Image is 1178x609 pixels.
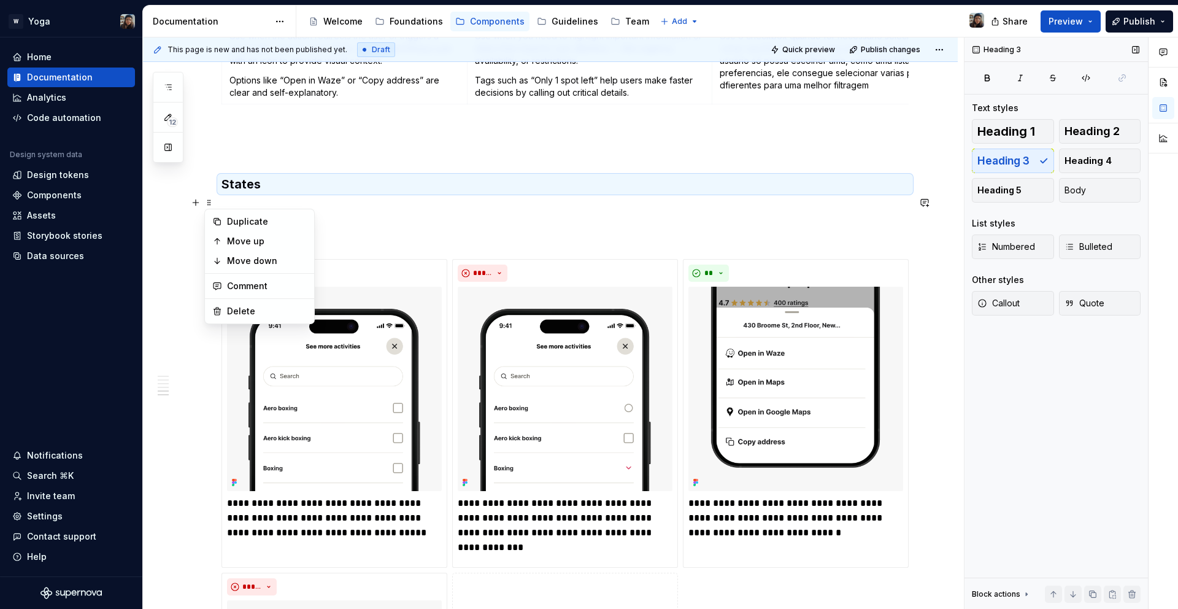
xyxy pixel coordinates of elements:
div: Text styles [972,102,1018,114]
button: WYogaLarissa Matos [2,8,140,34]
div: Guidelines [552,15,598,28]
span: Quote [1064,297,1104,309]
button: Add [656,13,703,30]
button: Quote [1059,291,1141,316]
div: Welcome [323,15,363,28]
div: Settings [27,510,63,522]
a: Code automation [7,108,135,128]
button: Quick preview [767,41,841,58]
div: Design system data [10,150,82,160]
button: Bulleted [1059,235,1141,259]
div: Contact support [27,530,96,543]
img: 83072353-cd63-4b83-ba2a-1ef36d482440.png [227,287,442,491]
img: e5cbb2c1-5121-449b-804b-14d6a5ea89c1.png [458,287,672,491]
button: Notifications [7,446,135,465]
button: Heading 2 [1059,119,1141,144]
a: Analytics [7,88,135,107]
a: Assets [7,206,135,225]
div: Duplicate [227,215,307,228]
a: Home [7,47,135,67]
button: Numbered [972,235,1054,259]
a: Settings [7,506,135,526]
div: Home [27,51,52,63]
div: Documentation [153,15,269,28]
p: Options like “Open in Waze” or “Copy address” are clear and self-explanatory. [229,74,460,99]
span: Publish [1123,15,1155,28]
span: Quick preview [782,45,835,55]
span: Share [1003,15,1028,28]
div: Move down [227,255,307,267]
img: Larissa Matos [120,14,135,29]
div: Foundations [390,15,443,28]
div: Assets [27,209,56,222]
div: Design tokens [27,169,89,181]
a: Foundations [370,12,448,31]
span: Draft [372,45,390,55]
div: Move up [227,235,307,247]
span: Numbered [977,241,1035,253]
a: Welcome [304,12,368,31]
div: Data sources [27,250,84,262]
div: Components [470,15,525,28]
button: Publish changes [845,41,926,58]
button: Share [985,10,1036,33]
img: 8c27312d-a8f6-42e7-9881-1364de631706.png [688,287,903,491]
span: Heading 4 [1064,155,1112,167]
div: Search ⌘K [27,470,74,482]
span: This page is new and has not been published yet. [167,45,347,55]
div: W [9,14,23,29]
span: Heading 1 [977,125,1035,138]
div: Team [625,15,649,28]
button: Callout [972,291,1054,316]
div: Invite team [27,490,75,502]
button: Body [1059,178,1141,203]
a: Storybook stories [7,226,135,246]
button: Help [7,547,135,567]
span: Add [672,17,687,26]
button: Preview [1041,10,1101,33]
div: Help [27,551,47,563]
span: Callout [977,297,1020,309]
a: Guidelines [532,12,603,31]
span: Bulleted [1064,241,1112,253]
a: Team [606,12,654,31]
a: Components [450,12,529,31]
span: Publish changes [861,45,920,55]
span: Heading 2 [1064,125,1120,138]
span: Body [1064,184,1086,196]
a: Design tokens [7,165,135,185]
div: Analytics [27,91,66,104]
div: Delete [227,305,307,317]
div: Page tree [304,9,654,34]
div: Other styles [972,274,1024,286]
p: Tags such as “Only 1 spot left” help users make faster decisions by calling out critical details. [475,74,705,99]
button: Heading 4 [1059,149,1141,173]
a: Components [7,185,135,205]
span: Heading 5 [977,184,1022,196]
div: Yoga [28,15,50,28]
span: 12 [167,117,178,127]
a: Documentation [7,68,135,87]
div: Storybook stories [27,230,102,242]
div: Block actions [972,586,1031,603]
div: Notifications [27,449,83,462]
button: Heading 5 [972,178,1054,203]
span: Preview [1049,15,1083,28]
div: Documentation [27,71,93,83]
svg: Supernova Logo [40,587,102,599]
button: Heading 1 [972,119,1054,144]
button: Publish [1106,10,1173,33]
div: Code automation [27,112,101,124]
img: Larissa Matos [969,13,984,28]
div: Components [27,189,82,201]
a: Invite team [7,486,135,506]
div: Comment [227,280,307,292]
button: Contact support [7,527,135,546]
button: Search ⌘K [7,466,135,486]
div: List styles [972,217,1015,230]
a: Data sources [7,246,135,266]
h3: States [221,176,909,193]
div: Block actions [972,589,1020,599]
